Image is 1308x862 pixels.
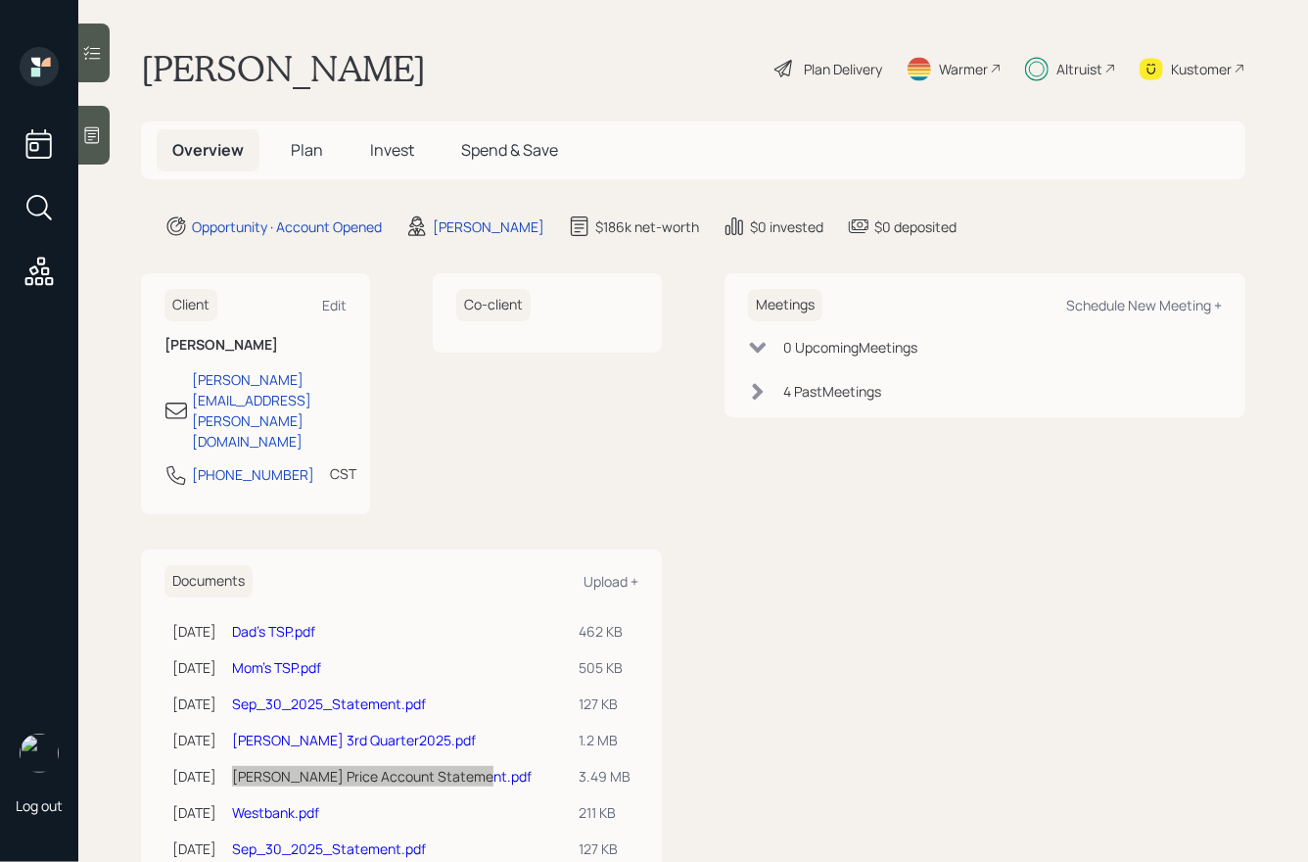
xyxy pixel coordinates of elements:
span: Invest [370,139,414,161]
div: 127 KB [579,694,631,714]
div: [DATE] [172,694,216,714]
h6: Meetings [748,289,822,321]
div: 127 KB [579,838,631,859]
div: Schedule New Meeting + [1066,296,1222,314]
a: Sep_30_2025_Statement.pdf [232,694,426,713]
div: 0 Upcoming Meeting s [783,337,917,358]
div: Log out [16,796,63,815]
div: [DATE] [172,730,216,750]
a: [PERSON_NAME] Price Account Statement.pdf [232,767,532,786]
div: $0 invested [750,216,823,237]
div: 3.49 MB [579,766,631,787]
div: [DATE] [172,657,216,678]
div: [PERSON_NAME] [433,216,544,237]
a: Mom's TSP.pdf [232,658,321,677]
h6: [PERSON_NAME] [164,337,347,354]
h1: [PERSON_NAME] [141,47,426,90]
div: [DATE] [172,802,216,823]
div: 462 KB [579,621,631,642]
a: Sep_30_2025_Statement.pdf [232,839,426,858]
div: 505 KB [579,657,631,678]
div: Upload + [584,572,638,591]
div: Altruist [1056,59,1102,79]
div: Warmer [939,59,988,79]
div: $186k net-worth [595,216,699,237]
div: 211 KB [579,802,631,823]
span: Spend & Save [461,139,558,161]
div: [PERSON_NAME][EMAIL_ADDRESS][PERSON_NAME][DOMAIN_NAME] [192,369,347,452]
h6: Co-client [456,289,531,321]
div: [DATE] [172,621,216,642]
div: Edit [322,296,347,314]
div: CST [330,463,356,484]
div: 1.2 MB [579,730,631,750]
div: [PHONE_NUMBER] [192,464,314,485]
div: Opportunity · Account Opened [192,216,382,237]
img: hunter_neumayer.jpg [20,734,59,773]
h6: Documents [164,565,253,598]
div: Kustomer [1171,59,1232,79]
div: 4 Past Meeting s [783,381,881,402]
div: $0 deposited [874,216,957,237]
span: Plan [291,139,323,161]
span: Overview [172,139,244,161]
a: [PERSON_NAME] 3rd Quarter2025.pdf [232,731,476,749]
div: [DATE] [172,766,216,787]
a: Dad's TSP.pdf [232,622,315,641]
h6: Client [164,289,217,321]
div: Plan Delivery [804,59,882,79]
a: Westbank.pdf [232,803,319,822]
div: [DATE] [172,838,216,859]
